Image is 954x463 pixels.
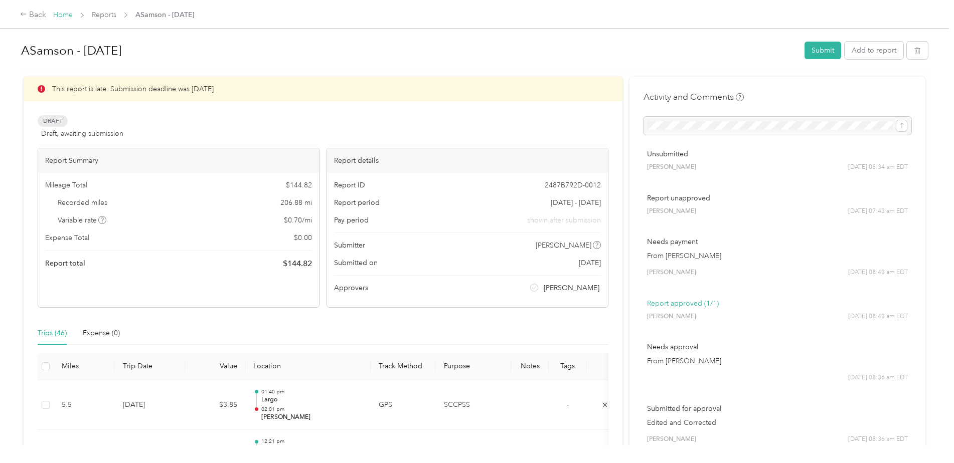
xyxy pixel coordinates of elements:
span: $ 144.82 [283,258,312,270]
button: Add to report [845,42,903,59]
p: 02:01 pm [261,406,363,413]
span: $ 144.82 [286,180,312,190]
span: [DATE] 08:36 am EDT [848,435,908,444]
span: $ 0.70 / mi [284,215,312,225]
iframe: Everlance-gr Chat Button Frame [898,407,954,463]
th: Tags [549,353,586,380]
td: 5.5 [54,380,115,430]
td: [DATE] [115,380,185,430]
span: Mileage Total [45,180,87,190]
td: GPS [371,380,436,430]
span: Draft [38,115,68,127]
span: Report period [334,197,380,208]
div: Report Summary [38,148,319,173]
span: [DATE] - [DATE] [551,197,601,208]
div: Expense (0) [83,328,120,339]
th: Purpose [436,353,511,380]
span: [DATE] 08:43 am EDT [848,268,908,277]
span: 2487B792D-0012 [545,180,601,190]
p: From [PERSON_NAME] [647,356,908,366]
a: Home [53,11,73,19]
span: [PERSON_NAME] [647,268,696,277]
p: Needs approval [647,342,908,352]
div: Report details [327,148,608,173]
span: [DATE] 08:43 am EDT [848,312,908,321]
th: Value [185,353,245,380]
span: [DATE] 07:43 am EDT [848,207,908,216]
span: - [567,400,569,409]
a: Reports [92,11,116,19]
span: [PERSON_NAME] [536,240,591,251]
th: Miles [54,353,115,380]
p: 01:40 pm [261,388,363,395]
div: Trips (46) [38,328,67,339]
th: Trip Date [115,353,185,380]
p: From [PERSON_NAME] [647,251,908,261]
span: [PERSON_NAME] [647,312,696,321]
p: Needs payment [647,237,908,247]
div: Back [20,9,46,21]
p: Edited and Corrected [647,417,908,428]
p: Report approved (1/1) [647,298,908,309]
span: [PERSON_NAME] [647,435,696,444]
th: Notes [511,353,549,380]
button: Submit [805,42,841,59]
p: Submitted for approval [647,403,908,414]
span: Draft, awaiting submission [41,128,123,139]
p: [PERSON_NAME] [261,413,363,422]
span: shown after submission [527,215,601,225]
span: Recorded miles [58,197,107,208]
div: This report is late. Submission deadline was [DATE] [24,77,622,101]
td: $3.85 [185,380,245,430]
span: Report ID [334,180,365,190]
span: 206.88 mi [280,197,312,208]
span: [DATE] 08:36 am EDT [848,373,908,382]
span: Report total [45,258,85,269]
p: Report unapproved [647,193,908,203]
span: [PERSON_NAME] [647,207,696,216]
span: Expense Total [45,233,89,243]
span: Approvers [334,283,368,293]
p: Unsubmitted [647,149,908,159]
span: ASamson - [DATE] [135,10,194,20]
span: [PERSON_NAME] [544,283,599,293]
span: Submitter [334,240,365,251]
span: $ 0.00 [294,233,312,243]
span: [DATE] 08:34 am EDT [848,163,908,172]
span: Pay period [334,215,369,225]
span: Submitted on [334,258,378,268]
p: 12:21 pm [261,438,363,445]
h1: ASamson - July 2025 [21,39,798,63]
span: Variable rate [58,215,107,225]
p: Largo [261,395,363,404]
th: Track Method [371,353,436,380]
span: [PERSON_NAME] [647,163,696,172]
td: SCCPSS [436,380,511,430]
h4: Activity and Comments [644,91,744,103]
span: [DATE] [579,258,601,268]
th: Location [245,353,371,380]
p: Hopkinsswing [261,445,363,454]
